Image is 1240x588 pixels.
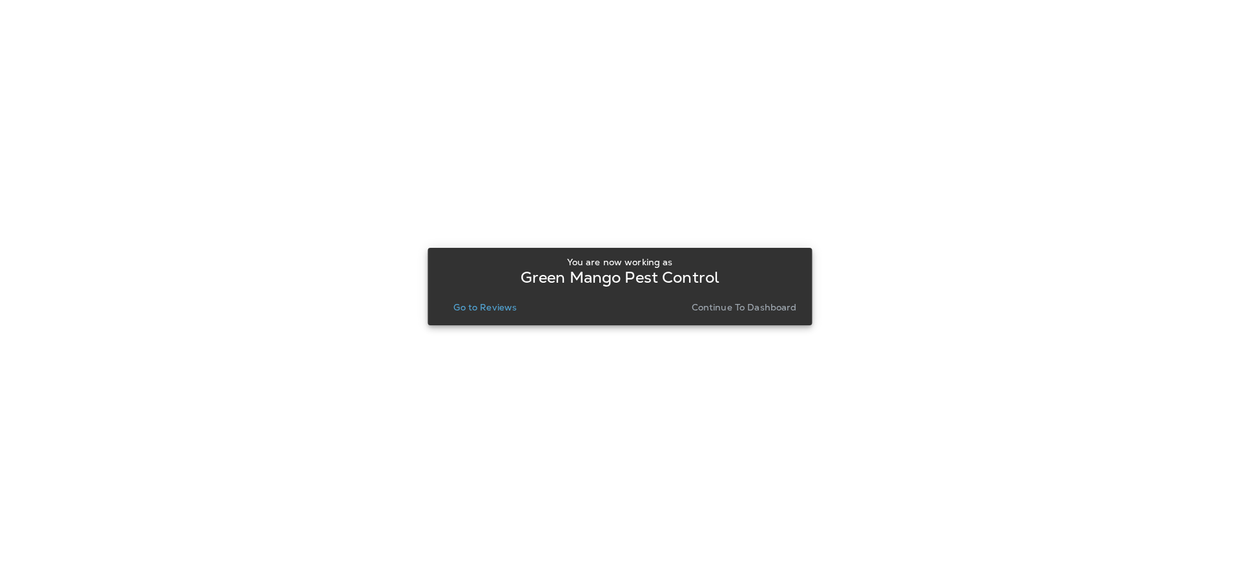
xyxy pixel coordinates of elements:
p: Green Mango Pest Control [521,272,719,283]
button: Go to Reviews [448,298,522,316]
p: You are now working as [567,257,672,267]
p: Go to Reviews [453,302,517,312]
button: Continue to Dashboard [687,298,802,316]
p: Continue to Dashboard [692,302,797,312]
